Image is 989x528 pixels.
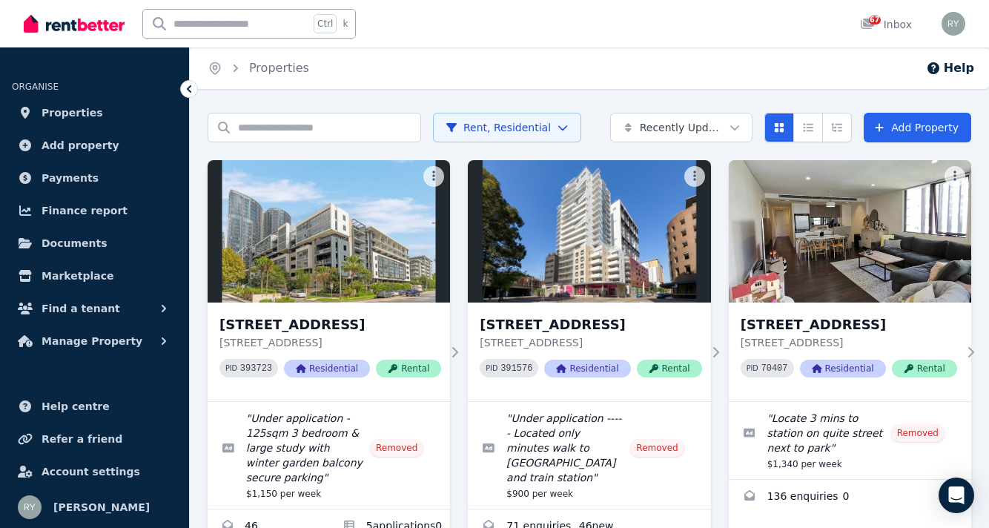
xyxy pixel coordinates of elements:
[761,363,788,374] code: 70407
[764,113,852,142] div: View options
[42,104,103,122] span: Properties
[610,113,752,142] button: Recently Updated
[729,402,971,479] a: Edit listing: Locate 3 mins to station on quite street next to park
[729,480,971,515] a: Enquiries for Unit 303/5 Haran St, Mascot
[764,113,794,142] button: Card view
[468,160,710,303] img: 408/36 Cowper St, Parramatta
[939,478,974,513] div: Open Intercom Messenger
[12,196,177,225] a: Finance report
[12,82,59,92] span: ORGANISE
[12,131,177,160] a: Add property
[249,61,309,75] a: Properties
[12,326,177,356] button: Manage Property
[468,402,710,509] a: Edit listing: Under application ----- Located only minutes walk to Westfield and train station
[860,17,912,32] div: Inbox
[945,166,965,187] button: More options
[42,430,122,448] span: Refer a friend
[869,16,881,24] span: 67
[12,98,177,128] a: Properties
[926,59,974,77] button: Help
[640,120,724,135] span: Recently Updated
[42,300,120,317] span: Find a tenant
[53,498,150,516] span: [PERSON_NAME]
[376,360,441,377] span: Rental
[12,163,177,193] a: Payments
[42,332,142,350] span: Manage Property
[12,261,177,291] a: Marketplace
[486,364,497,372] small: PID
[343,18,348,30] span: k
[480,335,701,350] p: [STREET_ADDRESS]
[190,47,327,89] nav: Breadcrumb
[892,360,957,377] span: Rental
[208,160,450,303] img: 402/4 Footbridge Bvd, Wentworth Point
[500,363,532,374] code: 391576
[741,314,957,335] h3: [STREET_ADDRESS]
[42,169,99,187] span: Payments
[42,136,119,154] span: Add property
[637,360,702,377] span: Rental
[468,160,710,401] a: 408/36 Cowper St, Parramatta[STREET_ADDRESS][STREET_ADDRESS]PID 391576ResidentialRental
[42,267,113,285] span: Marketplace
[240,363,272,374] code: 393723
[480,314,701,335] h3: [STREET_ADDRESS]
[42,202,128,220] span: Finance report
[741,335,957,350] p: [STREET_ADDRESS]
[219,314,441,335] h3: [STREET_ADDRESS]
[423,166,444,187] button: More options
[747,364,758,372] small: PID
[42,397,110,415] span: Help centre
[864,113,971,142] a: Add Property
[793,113,823,142] button: Compact list view
[18,495,42,519] img: Richard Yong
[729,160,971,401] a: Unit 303/5 Haran St, Mascot[STREET_ADDRESS][STREET_ADDRESS]PID 70407ResidentialRental
[544,360,630,377] span: Residential
[284,360,370,377] span: Residential
[800,360,886,377] span: Residential
[12,392,177,421] a: Help centre
[219,335,441,350] p: [STREET_ADDRESS]
[42,234,107,252] span: Documents
[433,113,581,142] button: Rent, Residential
[208,160,450,401] a: 402/4 Footbridge Bvd, Wentworth Point[STREET_ADDRESS][STREET_ADDRESS]PID 393723ResidentialRental
[42,463,140,481] span: Account settings
[208,402,450,509] a: Edit listing: Under application - 125sqm 3 bedroom & large study with winter garden balcony secur...
[12,424,177,454] a: Refer a friend
[225,364,237,372] small: PID
[942,12,965,36] img: Richard Yong
[24,13,125,35] img: RentBetter
[446,120,551,135] span: Rent, Residential
[314,14,337,33] span: Ctrl
[12,228,177,258] a: Documents
[684,166,705,187] button: More options
[822,113,852,142] button: Expanded list view
[729,160,971,303] img: Unit 303/5 Haran St, Mascot
[12,294,177,323] button: Find a tenant
[12,457,177,486] a: Account settings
